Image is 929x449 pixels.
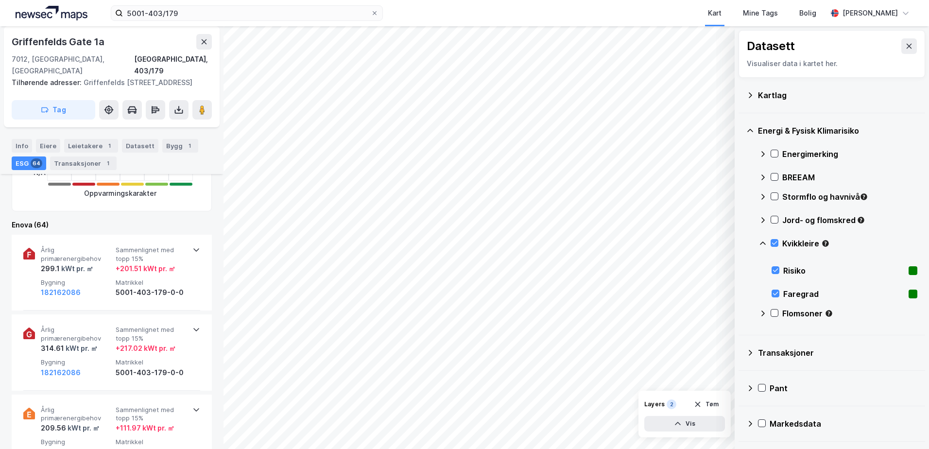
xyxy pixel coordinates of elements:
[758,125,917,137] div: Energi & Fysisk Klimarisiko
[41,367,81,379] button: 182162086
[116,367,187,379] div: 5001-403-179-0-0
[116,278,187,287] span: Matrikkel
[116,406,187,423] span: Sammenlignet med topp 15%
[821,239,830,248] div: Tooltip anchor
[104,141,114,151] div: 1
[688,397,725,412] button: Tøm
[782,214,917,226] div: Jord- og flomskred
[782,191,917,203] div: Stormflo og havnivå
[782,172,917,183] div: BREEAM
[122,139,158,153] div: Datasett
[782,308,917,319] div: Flomsoner
[64,139,118,153] div: Leietakere
[758,89,917,101] div: Kartlag
[708,7,722,19] div: Kart
[770,418,917,430] div: Markedsdata
[782,148,917,160] div: Energimerking
[162,139,198,153] div: Bygg
[50,156,117,170] div: Transaksjoner
[12,34,106,50] div: Griffenfelds Gate 1a
[66,422,100,434] div: kWt pr. ㎡
[84,188,156,199] div: Oppvarmingskarakter
[782,238,917,249] div: Kvikkleire
[644,400,665,408] div: Layers
[116,263,175,275] div: + 201.51 kWt pr. ㎡
[758,347,917,359] div: Transaksjoner
[41,287,81,298] button: 182162086
[116,343,176,354] div: + 217.02 kWt pr. ㎡
[41,326,112,343] span: Årlig primærenergibehov
[747,38,795,54] div: Datasett
[41,343,98,354] div: 314.61
[667,399,676,409] div: 2
[644,416,725,432] button: Vis
[12,156,46,170] div: ESG
[41,406,112,423] span: Årlig primærenergibehov
[12,100,95,120] button: Tag
[880,402,929,449] div: Kontrollprogram for chat
[123,6,371,20] input: Søk på adresse, matrikkel, gårdeiere, leietakere eller personer
[843,7,898,19] div: [PERSON_NAME]
[12,219,212,231] div: Enova (64)
[31,158,42,168] div: 64
[185,141,194,151] div: 1
[16,6,87,20] img: logo.a4113a55bc3d86da70a041830d287a7e.svg
[783,288,905,300] div: Faregrad
[41,422,100,434] div: 209.56
[12,78,84,86] span: Tilhørende adresser:
[783,265,905,276] div: Risiko
[41,358,112,366] span: Bygning
[747,58,917,69] div: Visualiser data i kartet her.
[880,402,929,449] iframe: Chat Widget
[41,263,93,275] div: 299.1
[41,278,112,287] span: Bygning
[116,358,187,366] span: Matrikkel
[116,326,187,343] span: Sammenlignet med topp 15%
[36,139,60,153] div: Eiere
[41,246,112,263] span: Årlig primærenergibehov
[103,158,113,168] div: 1
[116,438,187,446] span: Matrikkel
[116,287,187,298] div: 5001-403-179-0-0
[41,438,112,446] span: Bygning
[134,53,212,77] div: [GEOGRAPHIC_DATA], 403/179
[116,246,187,263] span: Sammenlignet med topp 15%
[770,382,917,394] div: Pant
[12,77,204,88] div: Griffenfelds [STREET_ADDRESS]
[60,263,93,275] div: kWt pr. ㎡
[64,343,98,354] div: kWt pr. ㎡
[799,7,816,19] div: Bolig
[116,422,174,434] div: + 111.97 kWt pr. ㎡
[12,53,134,77] div: 7012, [GEOGRAPHIC_DATA], [GEOGRAPHIC_DATA]
[12,139,32,153] div: Info
[825,309,833,318] div: Tooltip anchor
[857,216,865,224] div: Tooltip anchor
[743,7,778,19] div: Mine Tags
[860,192,868,201] div: Tooltip anchor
